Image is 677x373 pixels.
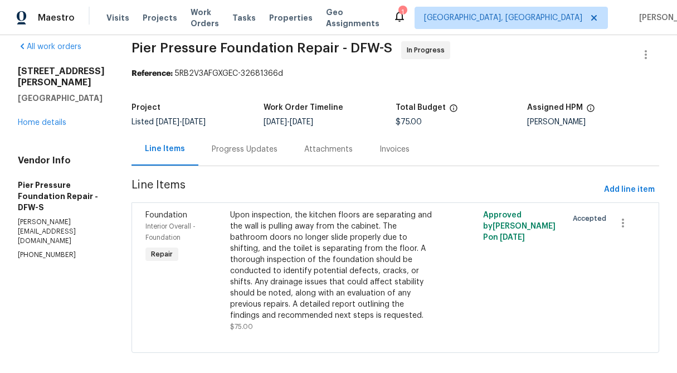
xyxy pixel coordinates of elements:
div: 1 [398,7,406,18]
span: The hpm assigned to this work order. [586,104,595,118]
span: - [156,118,206,126]
h5: Total Budget [396,104,446,112]
span: In Progress [407,45,449,56]
a: Home details [18,119,66,127]
span: Properties [269,12,313,23]
span: $75.00 [396,118,422,126]
span: Visits [106,12,129,23]
span: Foundation [145,211,187,219]
h5: Project [131,104,160,112]
span: Repair [147,249,177,260]
div: 5RB2V3AFGXGEC-32681366d [131,68,659,79]
span: Accepted [573,213,611,224]
span: $75.00 [230,323,253,330]
span: [DATE] [264,118,287,126]
div: Line Items [145,143,185,154]
h4: Vendor Info [18,155,105,166]
div: Attachments [304,144,353,155]
span: Geo Assignments [326,7,379,29]
span: - [264,118,313,126]
span: Line Items [131,180,600,200]
span: [DATE] [182,118,206,126]
h2: [STREET_ADDRESS][PERSON_NAME] [18,66,105,88]
span: Interior Overall - Foundation [145,223,196,241]
span: [DATE] [500,234,525,241]
p: [PHONE_NUMBER] [18,250,105,260]
a: All work orders [18,43,81,51]
div: Progress Updates [212,144,277,155]
span: Work Orders [191,7,219,29]
span: [DATE] [156,118,179,126]
span: Tasks [232,14,256,22]
h5: Assigned HPM [527,104,583,112]
div: [PERSON_NAME] [527,118,659,126]
button: Add line item [600,180,659,200]
p: [PERSON_NAME][EMAIL_ADDRESS][DOMAIN_NAME] [18,217,105,246]
b: Reference: [131,70,173,77]
span: Approved by [PERSON_NAME] P on [483,211,556,241]
div: Invoices [379,144,410,155]
span: Listed [131,118,206,126]
span: [GEOGRAPHIC_DATA], [GEOGRAPHIC_DATA] [424,12,582,23]
span: [DATE] [290,118,313,126]
h5: Work Order Timeline [264,104,343,112]
span: The total cost of line items that have been proposed by Opendoor. This sum includes line items th... [449,104,458,118]
span: Projects [143,12,177,23]
span: Pier Pressure Foundation Repair - DFW-S [131,41,392,55]
div: Upon inspection, the kitchen floors are separating and the wall is pulling away from the cabinet.... [230,210,435,321]
h5: [GEOGRAPHIC_DATA] [18,93,105,104]
h5: Pier Pressure Foundation Repair - DFW-S [18,180,105,213]
span: Maestro [38,12,75,23]
span: Add line item [604,183,655,197]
